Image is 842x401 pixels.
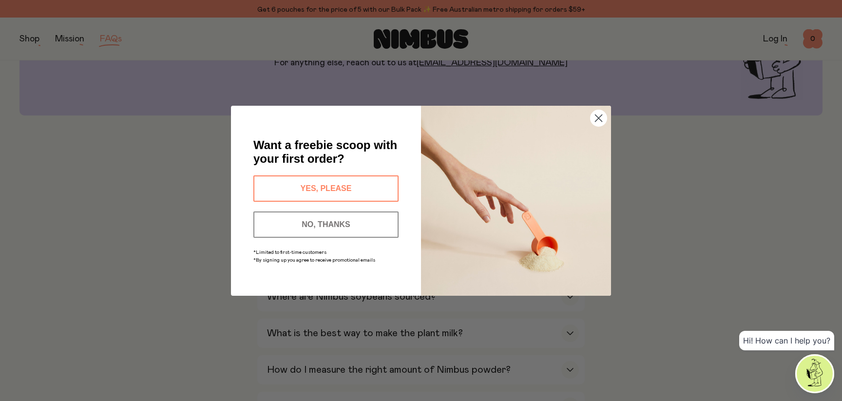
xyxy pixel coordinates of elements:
[253,175,399,202] button: YES, PLEASE
[253,211,399,238] button: NO, THANKS
[797,356,833,392] img: agent
[590,110,607,127] button: Close dialog
[253,250,326,255] span: *Limited to first-time customers
[253,138,397,165] span: Want a freebie scoop with your first order?
[253,258,375,263] span: *By signing up you agree to receive promotional emails
[421,106,611,296] img: c0d45117-8e62-4a02-9742-374a5db49d45.jpeg
[739,331,834,350] div: Hi! How can I help you?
